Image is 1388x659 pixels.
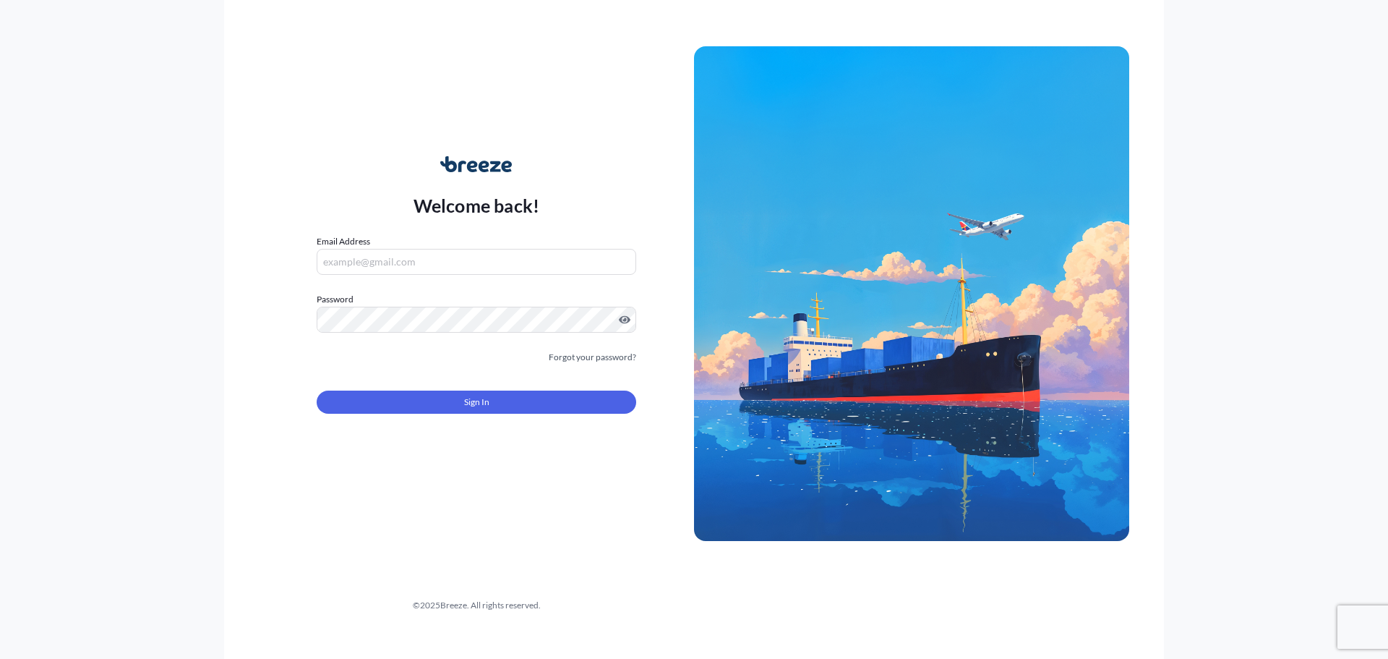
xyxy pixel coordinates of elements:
span: Sign In [464,395,489,409]
img: Ship illustration [694,46,1129,541]
button: Show password [619,314,630,326]
p: Welcome back! [414,194,540,217]
a: Forgot your password? [549,350,636,365]
label: Password [317,292,636,307]
button: Sign In [317,391,636,414]
label: Email Address [317,234,370,249]
input: example@gmail.com [317,249,636,275]
div: © 2025 Breeze. All rights reserved. [259,598,694,613]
